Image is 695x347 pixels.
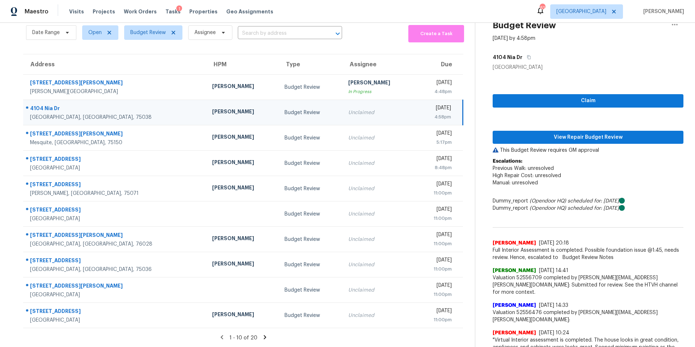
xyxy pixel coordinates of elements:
[421,180,452,189] div: [DATE]
[539,241,569,246] span: [DATE] 20:18
[30,206,201,215] div: [STREET_ADDRESS]
[30,266,201,273] div: [GEOGRAPHIC_DATA], [GEOGRAPHIC_DATA], 75036
[558,254,618,261] span: Budget Review Notes
[285,160,337,167] div: Budget Review
[189,8,218,15] span: Properties
[30,282,201,291] div: [STREET_ADDRESS][PERSON_NAME]
[415,54,463,75] th: Due
[279,54,342,75] th: Type
[30,105,201,114] div: 4104 Nia Dr
[212,108,273,117] div: [PERSON_NAME]
[212,235,273,244] div: [PERSON_NAME]
[493,205,683,212] div: Dummy_report
[348,261,409,268] div: Unclaimed
[30,317,201,324] div: [GEOGRAPHIC_DATA]
[493,94,683,108] button: Claim
[408,25,464,42] button: Create a Task
[421,206,452,215] div: [DATE]
[285,236,337,243] div: Budget Review
[226,8,273,15] span: Geo Assignments
[530,206,566,211] i: (Opendoor HQ)
[30,114,201,121] div: [GEOGRAPHIC_DATA], [GEOGRAPHIC_DATA], 75038
[30,181,201,190] div: [STREET_ADDRESS]
[30,155,201,164] div: [STREET_ADDRESS]
[69,8,84,15] span: Visits
[493,35,535,42] div: [DATE] by 4:58pm
[493,173,561,178] span: High Repair Cost: unresolved
[421,215,452,222] div: 11:00pm
[493,22,556,29] h2: Budget Review
[285,261,337,268] div: Budget Review
[93,8,115,15] span: Projects
[30,231,201,241] div: [STREET_ADDRESS][PERSON_NAME]
[30,88,201,95] div: [PERSON_NAME][GEOGRAPHIC_DATA]
[30,130,201,139] div: [STREET_ADDRESS][PERSON_NAME]
[348,236,409,243] div: Unclaimed
[348,79,409,88] div: [PERSON_NAME]
[88,29,102,36] span: Open
[493,309,683,323] span: Valuation 52556476 completed by [PERSON_NAME][EMAIL_ADDRESS][PERSON_NAME][DOMAIN_NAME]:
[421,282,452,291] div: [DATE]
[568,198,619,204] i: scheduled for: [DATE]
[30,164,201,172] div: [GEOGRAPHIC_DATA]
[498,96,678,105] span: Claim
[30,215,201,222] div: [GEOGRAPHIC_DATA]
[498,133,678,142] span: View Repair Budget Review
[30,79,201,88] div: [STREET_ADDRESS][PERSON_NAME]
[568,206,619,211] i: scheduled for: [DATE]
[194,29,216,36] span: Assignee
[421,231,452,240] div: [DATE]
[23,54,206,75] th: Address
[348,210,409,218] div: Unclaimed
[348,185,409,192] div: Unclaimed
[212,159,273,168] div: [PERSON_NAME]
[493,180,538,185] span: Manual: unresolved
[493,274,683,296] span: Valuation 52556709 completed by [PERSON_NAME][EMAIL_ADDRESS][PERSON_NAME][DOMAIN_NAME]: Submitted...
[348,160,409,167] div: Unclaimed
[348,312,409,319] div: Unclaimed
[30,308,201,317] div: [STREET_ADDRESS]
[421,316,452,323] div: 11:00pm
[421,256,452,266] div: [DATE]
[285,134,337,142] div: Budget Review
[421,155,452,164] div: [DATE]
[540,4,545,12] div: 61
[206,54,279,75] th: HPM
[421,104,451,113] div: [DATE]
[30,291,201,298] div: [GEOGRAPHIC_DATA]
[30,190,201,197] div: [PERSON_NAME], [GEOGRAPHIC_DATA], 75071
[421,266,452,273] div: 11:00pm
[493,147,683,154] p: This Budget Review requires GM approval
[212,311,273,320] div: [PERSON_NAME]
[640,8,684,15] span: [PERSON_NAME]
[285,210,337,218] div: Budget Review
[493,64,683,71] div: [GEOGRAPHIC_DATA]
[285,109,337,116] div: Budget Review
[348,88,409,95] div: In Progress
[30,139,201,146] div: Mesquite, [GEOGRAPHIC_DATA], 75150
[556,8,606,15] span: [GEOGRAPHIC_DATA]
[285,185,337,192] div: Budget Review
[421,291,452,298] div: 11:00pm
[421,130,452,139] div: [DATE]
[285,84,337,91] div: Budget Review
[348,287,409,294] div: Unclaimed
[421,79,452,88] div: [DATE]
[238,28,322,39] input: Search by address
[493,159,522,164] b: Escalations:
[212,83,273,92] div: [PERSON_NAME]
[285,287,337,294] div: Budget Review
[421,88,452,95] div: 4:48pm
[348,109,409,116] div: Unclaimed
[421,164,452,171] div: 8:48pm
[421,189,452,197] div: 11:00pm
[176,5,182,13] div: 1
[539,268,568,273] span: [DATE] 14:41
[493,166,554,171] span: Previous Walk: unresolved
[493,302,536,309] span: [PERSON_NAME]
[212,184,273,193] div: [PERSON_NAME]
[493,329,536,336] span: [PERSON_NAME]
[130,29,166,36] span: Budget Review
[342,54,415,75] th: Assignee
[32,29,60,36] span: Date Range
